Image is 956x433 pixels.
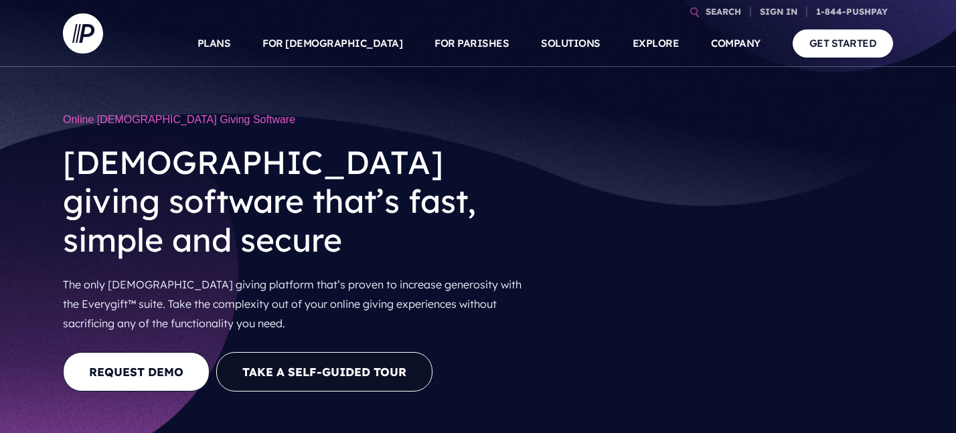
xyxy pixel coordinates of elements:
[63,270,538,338] p: The only [DEMOGRAPHIC_DATA] giving platform that’s proven to increase generosity with the Everygi...
[63,107,538,133] h1: Online [DEMOGRAPHIC_DATA] Giving Software
[63,352,210,392] a: REQUEST DEMO
[262,20,402,67] a: FOR [DEMOGRAPHIC_DATA]
[216,352,432,392] button: Take a Self-guided Tour
[633,20,680,67] a: EXPLORE
[63,133,538,270] h2: [DEMOGRAPHIC_DATA] giving software that’s fast, simple and secure
[197,20,231,67] a: PLANS
[541,20,601,67] a: SOLUTIONS
[434,20,509,67] a: FOR PARISHES
[793,29,894,57] a: GET STARTED
[711,20,761,67] a: COMPANY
